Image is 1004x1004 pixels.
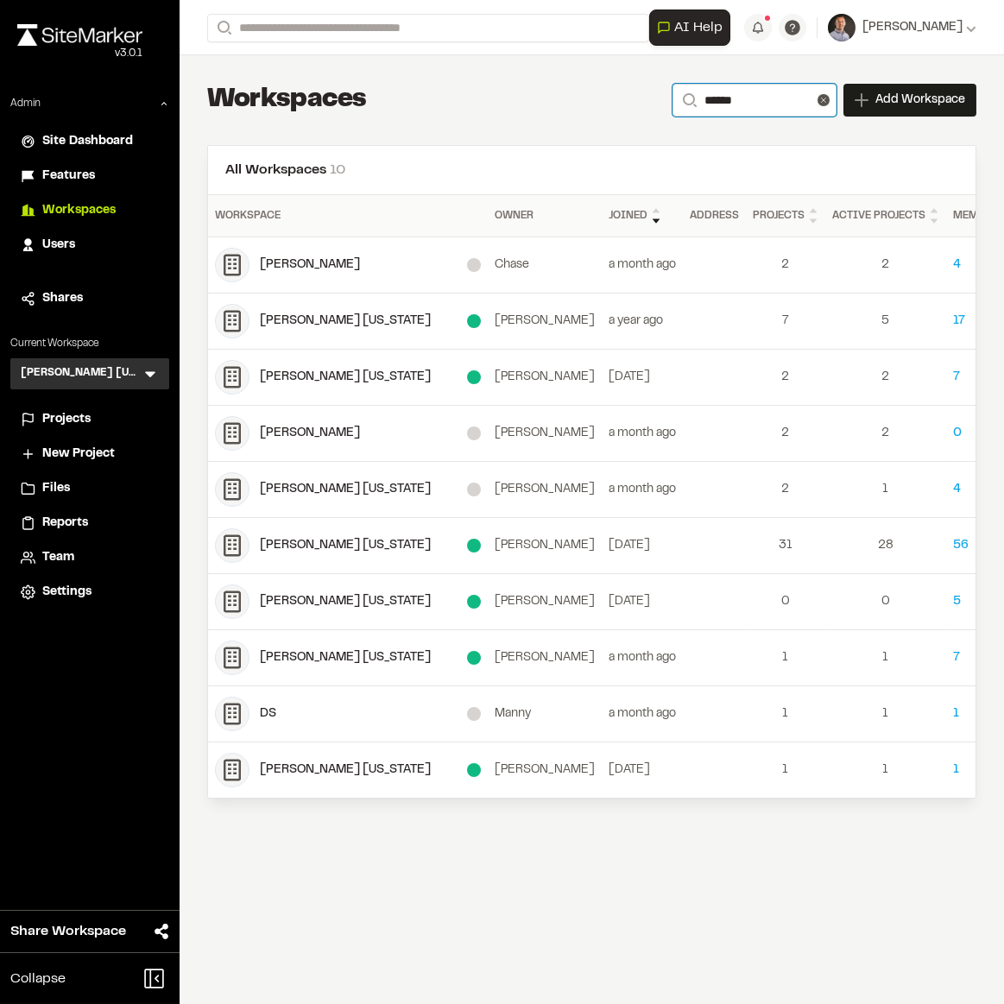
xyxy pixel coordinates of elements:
div: July 1, 2025 1:34 PM EDT [609,256,676,275]
div: Address [690,208,739,224]
div: Starter [467,763,481,777]
div: Kimley Horn [260,424,467,443]
div: Kimley Horn Texas [260,536,467,555]
h3: [PERSON_NAME] [US_STATE] [21,365,142,382]
a: 1 [832,761,939,780]
a: 1 [832,480,939,499]
span: Site Dashboard [42,132,133,151]
div: 1 [753,648,818,667]
div: August 13, 2024 3:04 PM EDT [609,312,676,331]
a: Reports [21,514,159,533]
a: 2 [753,256,818,275]
div: Kimley Horn North Carolina [260,648,467,667]
div: Chase [495,256,595,275]
span: Files [42,479,70,498]
div: Workspace [215,208,481,224]
a: Features [21,167,159,186]
div: Open AI Assistant [649,9,737,46]
span: Reports [42,514,88,533]
a: 2 [832,368,939,387]
div: December 18, 2024 9:34 AM EDT [609,592,676,611]
a: 2 [753,480,818,499]
div: Manny [495,704,595,723]
button: [PERSON_NAME] [828,14,976,41]
div: DS [260,704,467,723]
span: Shares [42,289,83,308]
div: 2 [832,424,939,443]
a: [PERSON_NAME] [US_STATE] [215,472,481,507]
a: Settings [21,583,159,602]
div: No active subscription [467,258,481,272]
img: rebrand.png [17,24,142,46]
a: 2 [832,256,939,275]
a: 5 [832,312,939,331]
div: Kimley Horn Idaho [260,592,467,611]
a: [PERSON_NAME] [215,248,481,282]
a: 31 [753,536,818,555]
a: Site Dashboard [21,132,159,151]
a: 0 [753,592,818,611]
div: July 1, 2025 5:57 PM EDT [609,704,676,723]
a: 2 [753,368,818,387]
div: Projects [753,205,818,226]
div: Kimley Horn Virginia [260,368,467,387]
a: [PERSON_NAME] [US_STATE] [215,641,481,675]
div: No active subscription [467,483,481,496]
a: 1 [753,761,818,780]
div: [PERSON_NAME] [495,761,595,780]
span: Team [42,548,74,567]
img: User [828,14,856,41]
span: AI Help [674,17,723,38]
div: [PERSON_NAME] [495,592,595,611]
a: 0 [832,592,939,611]
div: Joined [609,205,676,226]
a: Shares [21,289,159,308]
span: Add Workspace [875,92,965,109]
div: [PERSON_NAME] [495,424,595,443]
div: No active subscription [467,426,481,440]
button: Open AI Assistant [649,9,730,46]
span: Features [42,167,95,186]
a: 1 [753,704,818,723]
div: No active subscription [467,707,481,721]
a: [PERSON_NAME] [US_STATE] [215,360,481,395]
div: Starter [467,314,481,328]
a: Team [21,548,159,567]
button: Search [672,84,704,117]
a: 7 [753,312,818,331]
a: [PERSON_NAME] [US_STATE] [215,528,481,563]
div: Active Projects [832,205,939,226]
a: Files [21,479,159,498]
div: [PERSON_NAME] [495,648,595,667]
a: Projects [21,410,159,429]
h2: All Workspaces [225,160,958,180]
a: 1 [832,648,939,667]
a: 28 [832,536,939,555]
span: Workspaces [42,201,116,220]
a: DS [215,697,481,731]
button: Clear text [818,94,830,106]
button: Search [207,14,238,42]
span: Collapse [10,969,66,989]
span: 10 [330,164,345,176]
a: [PERSON_NAME] [US_STATE] [215,304,481,338]
span: [PERSON_NAME] [862,18,963,37]
span: Users [42,236,75,255]
div: [PERSON_NAME] [495,368,595,387]
a: 2 [753,424,818,443]
span: New Project [42,445,115,464]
